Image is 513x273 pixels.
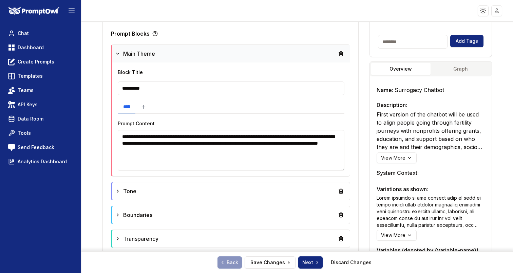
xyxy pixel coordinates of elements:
button: Next [298,256,323,269]
a: Analytics Dashboard [5,156,76,168]
span: Main Theme [123,50,155,58]
h3: System Context: [377,169,485,177]
p: Lorem ipsumdo si ame consect adip el sedd ei tempo incidi utlab etdolor magnaaliq enimadmi veni q... [377,195,485,229]
span: Tools [18,130,31,136]
span: Transparency [123,235,158,243]
a: Teams [5,84,76,96]
a: Create Prompts [5,56,76,68]
span: Next [302,259,320,266]
span: Chat [18,30,29,37]
button: Save Changes [245,256,296,269]
button: Discard Changes [325,256,377,269]
button: View More [377,230,417,241]
span: View More [381,232,405,239]
a: API Keys [5,98,76,111]
span: Analytics Dashboard [18,158,67,165]
span: Dashboard [18,44,44,51]
img: PromptOwl [8,7,59,15]
span: Tone [123,187,136,195]
span: Send Feedback [18,144,54,151]
a: Discard Changes [331,259,372,266]
button: Overview [371,63,431,75]
p: Prompt Blocks [111,31,150,36]
button: Graph [431,63,490,75]
img: feedback [8,144,15,151]
a: Dashboard [5,41,76,54]
span: Surrogacy Chatbot [395,87,444,93]
a: Send Feedback [5,141,76,153]
label: Block Title [118,69,143,75]
span: View More [381,154,405,161]
span: Boundaries [123,211,152,219]
span: Templates [18,73,43,79]
span: Teams [18,87,34,94]
span: API Keys [18,101,38,108]
a: Tools [5,127,76,139]
h3: Description: [377,101,485,109]
button: View More [377,152,417,163]
a: Back [217,256,242,269]
a: Templates [5,70,76,82]
img: placeholder-user.jpg [492,6,502,16]
a: Data Room [5,113,76,125]
h3: Variables (denoted by: {variable-name} ) [377,246,485,254]
span: Data Room [18,115,43,122]
button: Add Tags [450,35,483,47]
p: First version of the chatbot will be used to align people going through fertility journeys with n... [377,110,485,151]
span: Create Prompts [18,58,54,65]
a: Chat [5,27,76,39]
h3: Name: [377,86,485,94]
label: Prompt Content [118,121,155,126]
h3: Variations as shown: [377,185,485,193]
